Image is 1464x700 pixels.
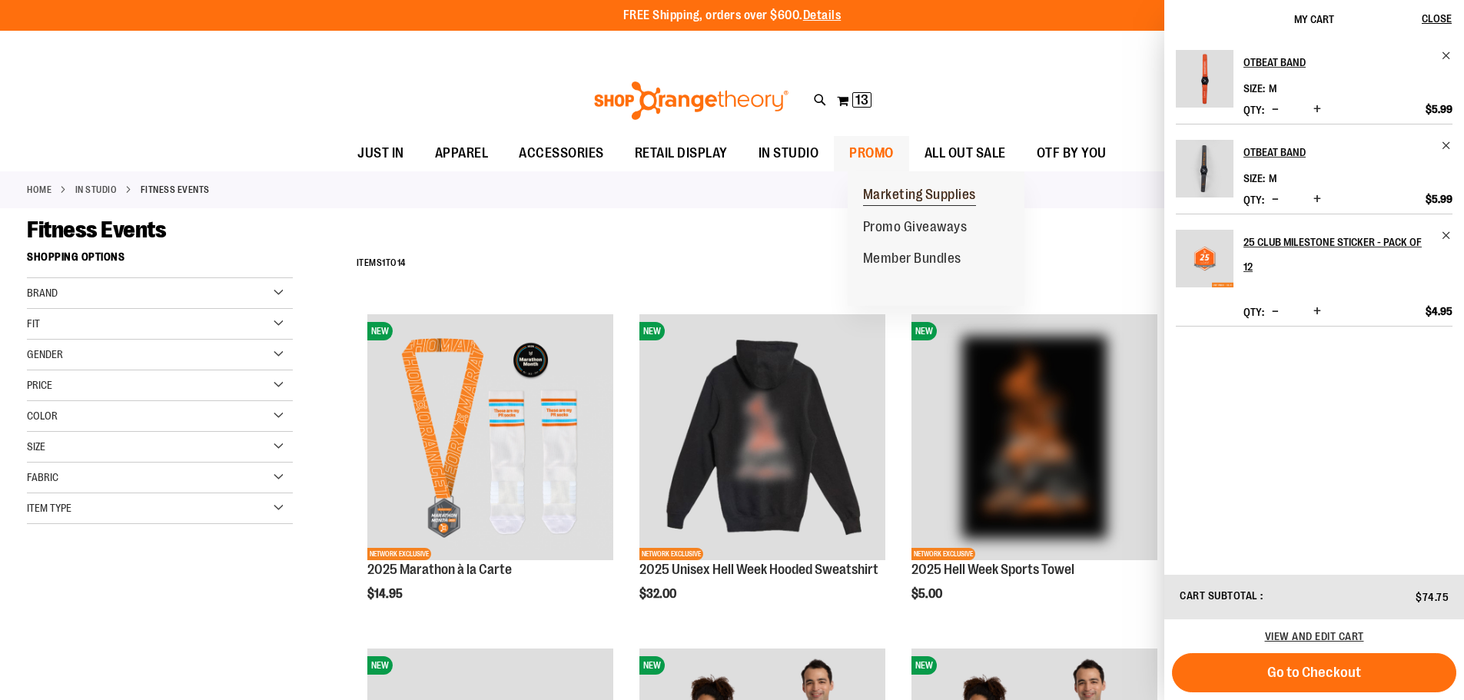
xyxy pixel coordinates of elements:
span: 1 [382,257,386,268]
p: FREE Shipping, orders over $600. [623,7,842,25]
a: 2025 Marathon à la CarteNEWNETWORK EXCLUSIVE [367,314,613,562]
li: Product [1176,50,1452,124]
a: 2025 Unisex Hell Week Hooded Sweatshirt [639,562,878,577]
a: 2025 Marathon à la Carte [367,562,512,577]
span: NETWORK EXCLUSIVE [367,548,431,560]
a: 2025 Hell Week Sports TowelNEWNETWORK EXCLUSIVE [911,314,1157,562]
a: Home [27,183,51,197]
span: M [1269,82,1276,95]
a: 2025 Hell Week Hooded SweatshirtNEWNETWORK EXCLUSIVE [639,314,885,562]
span: Item Type [27,502,71,514]
img: 25 Club Milestone Sticker - Pack of 12 [1176,230,1233,287]
button: Decrease product quantity [1268,102,1283,118]
a: Remove item [1441,50,1452,61]
li: Product [1176,214,1452,327]
span: Gender [27,348,63,360]
span: $5.00 [911,587,944,601]
span: Size [27,440,45,453]
a: Remove item [1441,230,1452,241]
span: Marketing Supplies [863,187,976,206]
button: Increase product quantity [1310,304,1325,320]
span: NEW [639,322,665,340]
h2: OTBeat Band [1243,50,1432,75]
button: Decrease product quantity [1268,192,1283,207]
span: Brand [27,287,58,299]
span: NEW [367,322,393,340]
img: Shop Orangetheory [592,81,791,120]
span: 14 [397,257,406,268]
h2: 25 Club Milestone Sticker - Pack of 12 [1243,230,1432,279]
div: product [904,307,1165,640]
span: $5.99 [1426,192,1452,206]
h2: OTBeat Band [1243,140,1432,164]
h2: Items to [357,251,406,275]
span: PROMO [849,136,894,171]
a: 2025 Hell Week Sports Towel [911,562,1074,577]
a: OTBeat Band [1243,140,1452,164]
span: RETAIL DISPLAY [635,136,728,171]
span: APPAREL [435,136,489,171]
div: product [360,307,621,640]
img: 2025 Marathon à la Carte [367,314,613,560]
img: OTBeat Band [1176,50,1233,108]
span: Price [27,379,52,391]
span: Fit [27,317,40,330]
a: OTBeat Band [1176,140,1233,207]
a: 25 Club Milestone Sticker - Pack of 12 [1243,230,1452,279]
img: 2025 Hell Week Hooded Sweatshirt [639,314,885,560]
img: OTBeat Band [1176,140,1233,197]
span: Member Bundles [863,250,961,270]
label: Qty [1243,306,1264,318]
span: Fabric [27,471,58,483]
img: 2025 Hell Week Sports Towel [911,314,1157,560]
a: 25 Club Milestone Sticker - Pack of 12 [1176,230,1233,297]
span: $32.00 [639,587,679,601]
span: $14.95 [367,587,405,601]
dt: Size [1243,82,1265,95]
a: IN STUDIO [75,183,118,197]
a: View and edit cart [1265,630,1364,642]
a: Details [803,8,842,22]
span: $74.75 [1416,591,1449,603]
span: Cart Subtotal [1180,589,1258,602]
span: NEW [367,656,393,675]
a: OTBeat Band [1176,50,1233,118]
button: Go to Checkout [1172,653,1456,692]
button: Increase product quantity [1310,192,1325,207]
span: OTF BY YOU [1037,136,1107,171]
button: Decrease product quantity [1268,304,1283,320]
span: $5.99 [1426,102,1452,116]
a: Remove item [1441,140,1452,151]
span: NEW [911,656,937,675]
span: My Cart [1294,13,1334,25]
dt: Size [1243,172,1265,184]
label: Qty [1243,104,1264,116]
span: 13 [855,92,868,108]
strong: Shopping Options [27,244,293,278]
span: NETWORK EXCLUSIVE [911,548,975,560]
label: Qty [1243,194,1264,206]
span: IN STUDIO [759,136,819,171]
span: ALL OUT SALE [925,136,1006,171]
span: Promo Giveaways [863,219,968,238]
span: ACCESSORIES [519,136,604,171]
div: product [632,307,893,640]
span: Go to Checkout [1267,664,1361,681]
span: Fitness Events [27,217,166,243]
span: M [1269,172,1276,184]
a: OTBeat Band [1243,50,1452,75]
span: NETWORK EXCLUSIVE [639,548,703,560]
span: Color [27,410,58,422]
span: $4.95 [1426,304,1452,318]
span: NEW [639,656,665,675]
strong: Fitness Events [141,183,210,197]
span: Close [1422,12,1452,25]
li: Product [1176,124,1452,214]
span: JUST IN [357,136,404,171]
span: NEW [911,322,937,340]
button: Increase product quantity [1310,102,1325,118]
